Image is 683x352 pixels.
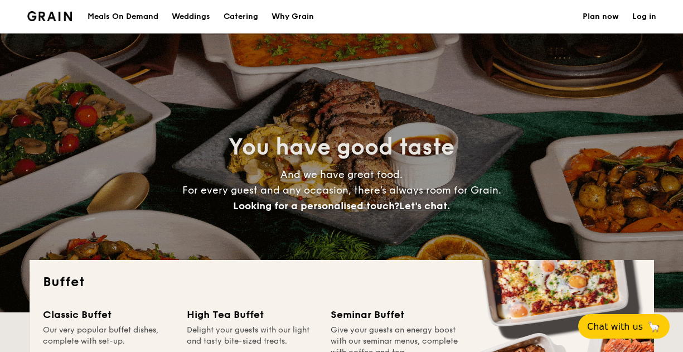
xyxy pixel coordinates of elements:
[182,168,501,212] span: And we have great food. For every guest and any occasion, there’s always room for Grain.
[647,320,661,333] span: 🦙
[399,200,450,212] span: Let's chat.
[187,307,317,322] div: High Tea Buffet
[27,11,72,21] img: Grain
[43,273,641,291] h2: Buffet
[229,134,454,161] span: You have good taste
[331,307,461,322] div: Seminar Buffet
[587,321,643,332] span: Chat with us
[578,314,670,339] button: Chat with us🦙
[233,200,399,212] span: Looking for a personalised touch?
[43,307,173,322] div: Classic Buffet
[27,11,72,21] a: Logotype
